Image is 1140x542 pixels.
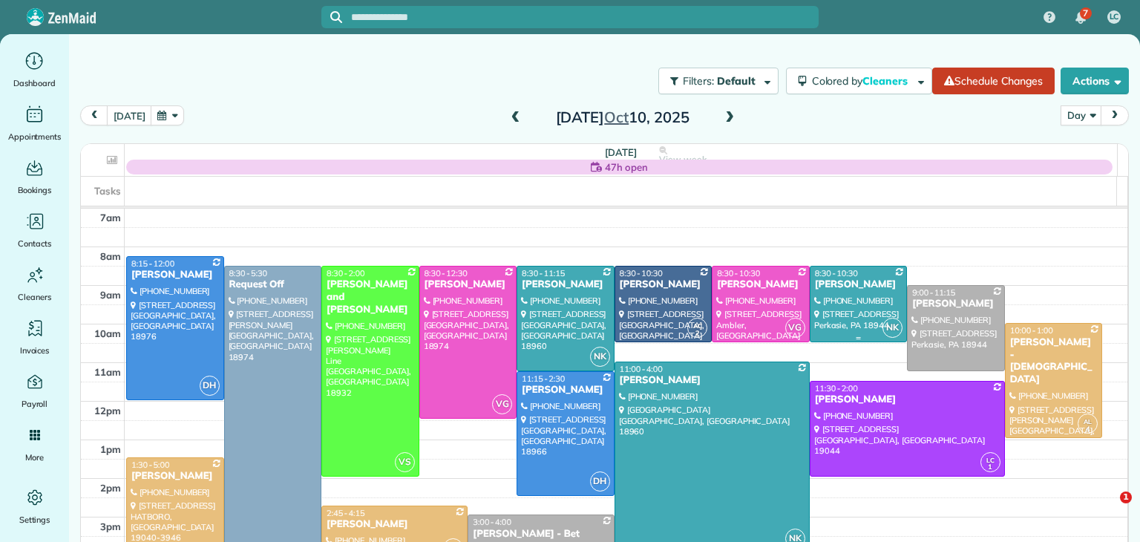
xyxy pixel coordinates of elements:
span: 7am [100,212,121,223]
span: 10am [94,327,121,339]
span: 8am [100,250,121,262]
div: [PERSON_NAME] - [DEMOGRAPHIC_DATA] [1009,336,1098,387]
span: 8:15 - 12:00 [131,258,174,269]
button: Actions [1061,68,1129,94]
span: 2pm [100,482,121,494]
span: DH [590,471,610,492]
h2: [DATE] 10, 2025 [530,109,715,125]
button: Filters: Default [658,68,778,94]
span: 3pm [100,520,121,532]
span: 7 [1083,7,1088,19]
span: Tasks [94,185,121,197]
span: Colored by [812,74,913,88]
span: Oct [604,108,629,126]
a: Bookings [6,156,63,197]
a: Settings [6,486,63,527]
span: 1pm [100,443,121,455]
div: [PERSON_NAME] [911,298,1000,310]
span: 9:00 - 11:15 [912,287,955,298]
span: 11:00 - 4:00 [620,364,663,374]
span: 8:30 - 10:30 [620,268,663,278]
iframe: Intercom live chat [1090,492,1125,527]
button: Focus search [321,11,342,23]
button: prev [80,105,108,125]
span: VS [395,452,415,472]
a: Schedule Changes [932,68,1055,94]
span: 8:30 - 12:30 [425,268,468,278]
div: [PERSON_NAME] [619,374,805,387]
small: 4 [1078,422,1097,437]
div: [PERSON_NAME] and [PERSON_NAME] [326,278,415,316]
span: VG [492,394,512,414]
svg: Focus search [330,11,342,23]
button: next [1101,105,1129,125]
span: [DATE] [605,146,637,158]
span: 10:00 - 1:00 [1010,325,1053,336]
span: 11am [94,366,121,378]
a: Filters: Default [651,68,778,94]
span: 3:00 - 4:00 [473,517,511,527]
span: 8:30 - 10:30 [717,268,760,278]
span: 8:30 - 10:30 [815,268,858,278]
span: Bookings [18,183,52,197]
span: 1 [1120,492,1132,503]
small: 2 [688,327,707,341]
div: [PERSON_NAME] [814,278,903,291]
span: Default [717,74,756,88]
span: Appointments [8,129,62,144]
span: Filters: [683,74,714,88]
div: Request Off [229,278,318,291]
span: More [25,450,44,465]
div: [PERSON_NAME] [619,278,708,291]
span: NK [882,318,902,338]
a: Cleaners [6,263,63,304]
span: 8:30 - 11:15 [522,268,565,278]
span: Dashboard [13,76,56,91]
span: Cleaners [18,290,51,304]
div: [PERSON_NAME] [716,278,805,291]
a: Appointments [6,102,63,144]
span: 11:30 - 2:00 [815,383,858,394]
button: Colored byCleaners [786,68,932,94]
span: Contacts [18,236,51,251]
div: [PERSON_NAME] [424,278,513,291]
a: Contacts [6,209,63,251]
span: 8:30 - 5:30 [229,268,268,278]
div: [PERSON_NAME] [326,518,463,531]
span: View week [659,154,707,166]
span: Cleaners [862,74,910,88]
button: Day [1061,105,1101,125]
span: 47h open [605,160,648,174]
span: 9am [100,289,121,301]
span: VG [785,318,805,338]
span: AC [693,321,702,330]
a: Invoices [6,316,63,358]
div: [PERSON_NAME] [131,470,220,483]
span: Settings [19,512,50,527]
button: [DATE] [107,105,151,125]
div: [PERSON_NAME] [521,384,610,396]
a: Payroll [6,370,63,411]
small: 1 [981,460,1000,474]
span: NK [590,347,610,367]
span: Payroll [22,396,48,411]
span: Invoices [20,343,50,358]
span: 1:30 - 5:00 [131,460,170,470]
span: 8:30 - 2:00 [327,268,365,278]
span: DH [200,376,220,396]
span: LC [986,456,995,464]
span: LC [1110,11,1119,23]
div: [PERSON_NAME] [131,269,220,281]
div: [PERSON_NAME] [521,278,610,291]
span: 12pm [94,405,121,417]
div: 7 unread notifications [1065,1,1096,34]
a: Dashboard [6,49,63,91]
div: [PERSON_NAME] [814,394,1000,406]
span: 11:15 - 2:30 [522,373,565,384]
span: 2:45 - 4:15 [327,508,365,518]
span: AL [1084,417,1092,425]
